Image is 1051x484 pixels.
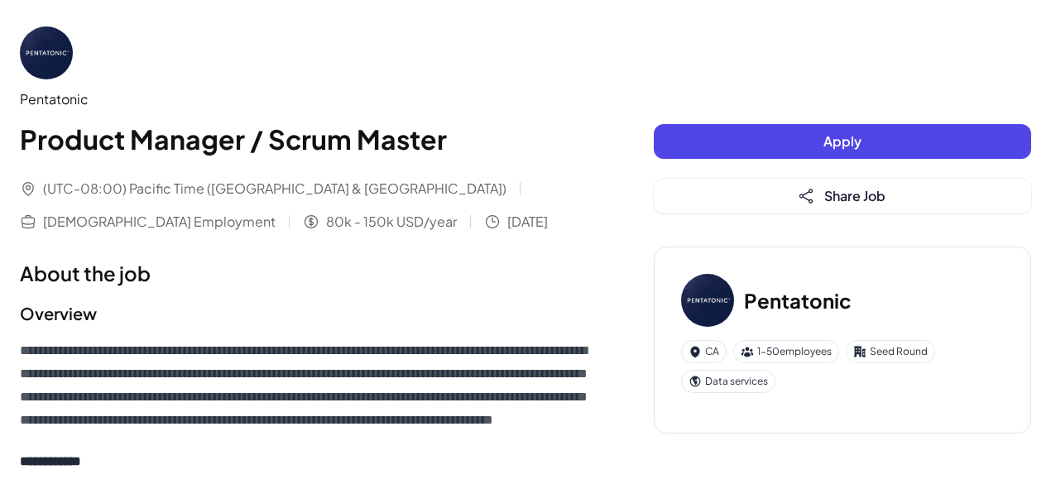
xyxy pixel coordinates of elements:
[20,301,588,326] h2: Overview
[744,285,852,315] h3: Pentatonic
[20,89,588,109] div: Pentatonic
[654,124,1031,159] button: Apply
[681,274,734,327] img: Pe
[20,258,588,288] h1: About the job
[20,119,588,159] h1: Product Manager / Scrum Master
[681,340,727,363] div: CA
[824,187,885,204] span: Share Job
[507,212,548,232] span: [DATE]
[43,212,276,232] span: [DEMOGRAPHIC_DATA] Employment
[20,26,73,79] img: Pe
[326,212,457,232] span: 80k - 150k USD/year
[846,340,935,363] div: Seed Round
[823,132,861,150] span: Apply
[681,370,775,393] div: Data services
[43,179,506,199] span: (UTC-08:00) Pacific Time ([GEOGRAPHIC_DATA] & [GEOGRAPHIC_DATA])
[654,179,1031,213] button: Share Job
[733,340,839,363] div: 1-50 employees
